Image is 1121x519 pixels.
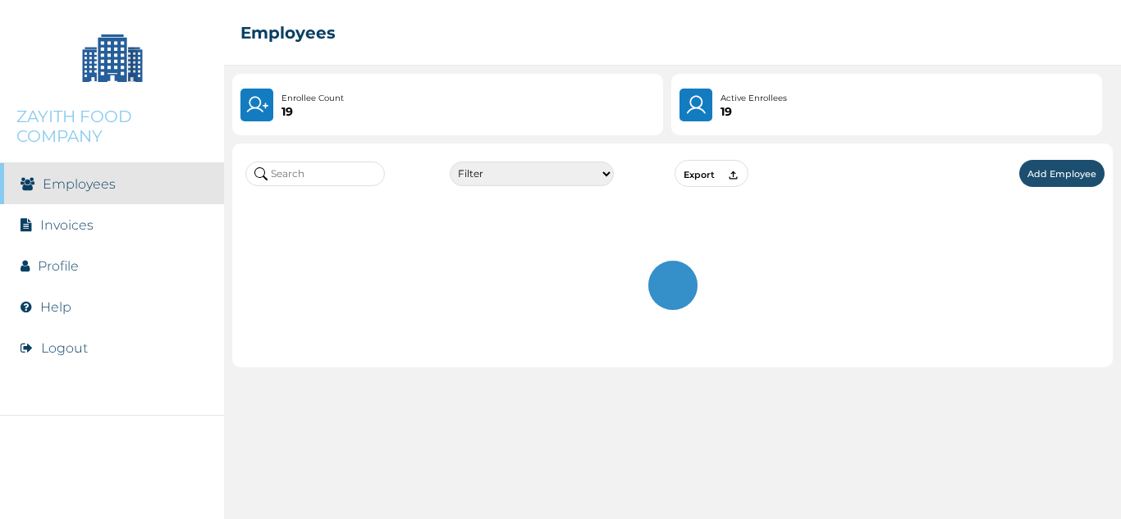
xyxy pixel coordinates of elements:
a: Employees [43,176,116,192]
img: UserPlus.219544f25cf47e120833d8d8fc4c9831.svg [245,93,268,116]
button: Export [675,160,748,187]
button: Add Employee [1019,160,1105,187]
p: 19 [281,105,344,118]
img: User.4b94733241a7e19f64acd675af8f0752.svg [684,93,708,116]
p: Enrollee Count [281,92,344,105]
p: Active Enrollees [721,92,787,105]
img: Company [71,16,153,98]
a: Invoices [40,217,94,233]
a: Profile [38,258,79,274]
p: 19 [721,105,787,118]
input: Search [245,162,385,186]
p: ZAYITH FOOD COMPANY [16,107,208,146]
h2: Employees [240,23,336,43]
a: Help [40,299,71,315]
img: RelianceHMO's Logo [16,478,208,503]
button: Logout [41,340,88,356]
